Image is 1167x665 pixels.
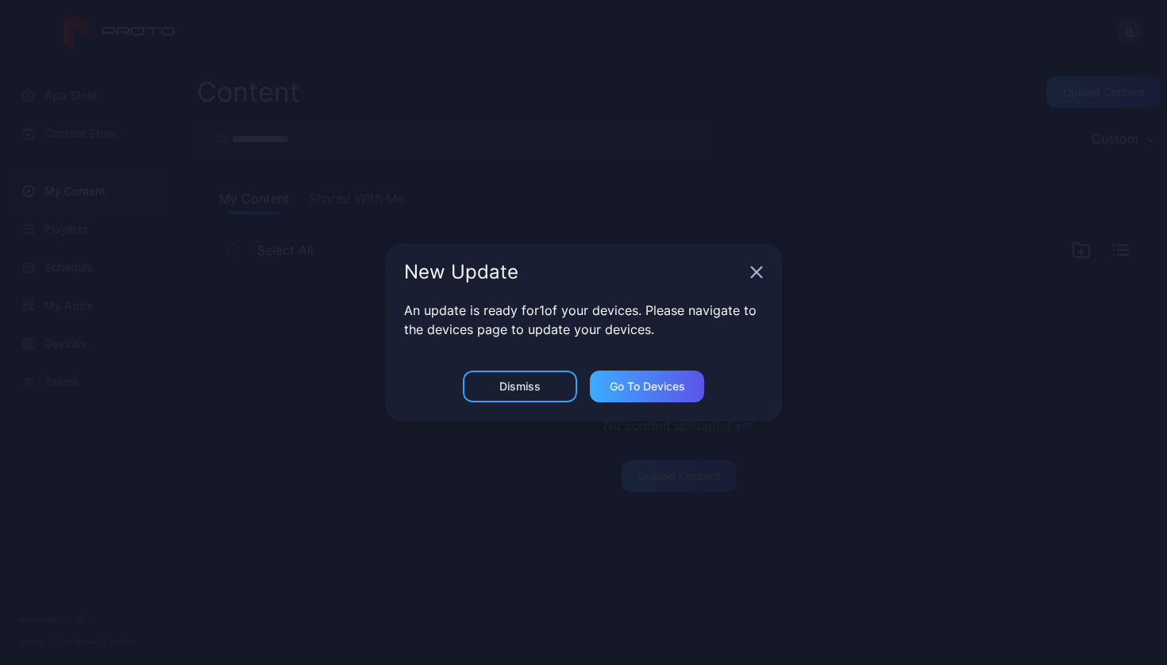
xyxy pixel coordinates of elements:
div: New Update [404,263,744,282]
div: Dismiss [499,380,541,393]
div: Go to devices [610,380,685,393]
p: An update is ready for 1 of your devices. Please navigate to the devices page to update your devi... [404,301,763,339]
button: Go to devices [590,371,704,402]
button: Dismiss [463,371,577,402]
